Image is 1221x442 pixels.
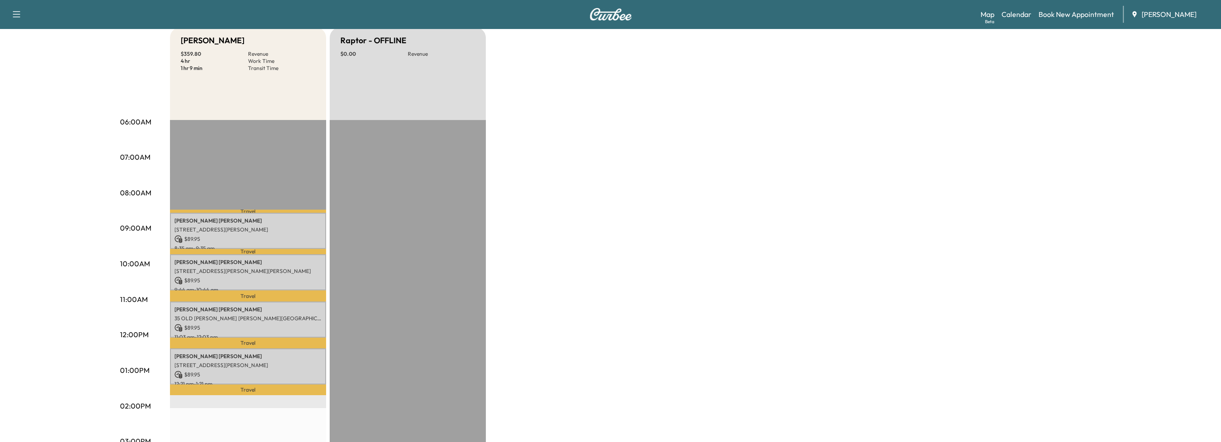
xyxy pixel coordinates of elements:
p: 1 hr 9 min [181,65,248,72]
p: 06:00AM [120,116,151,127]
h5: Raptor - OFFLINE [340,34,406,47]
img: Curbee Logo [589,8,632,21]
p: [PERSON_NAME] [PERSON_NAME] [174,306,322,313]
p: 09:00AM [120,223,151,233]
p: 12:21 pm - 1:21 pm [174,380,322,388]
p: 02:00PM [120,401,151,411]
p: $ 89.95 [174,277,322,285]
p: 08:00AM [120,187,151,198]
p: 8:35 am - 9:35 am [174,245,322,252]
p: 11:00AM [120,294,148,305]
h5: [PERSON_NAME] [181,34,244,47]
p: 4 hr [181,58,248,65]
p: 10:00AM [120,258,150,269]
span: [PERSON_NAME] [1142,9,1196,20]
p: [STREET_ADDRESS][PERSON_NAME][PERSON_NAME] [174,268,322,275]
p: $ 89.95 [174,371,322,379]
p: Travel [170,384,326,395]
p: 35 OLD [PERSON_NAME] [PERSON_NAME][GEOGRAPHIC_DATA], [GEOGRAPHIC_DATA], [GEOGRAPHIC_DATA] [174,315,322,322]
p: [PERSON_NAME] [PERSON_NAME] [174,259,322,266]
div: Beta [985,18,994,25]
p: Work Time [248,58,315,65]
p: 9:44 am - 10:44 am [174,286,322,293]
p: [PERSON_NAME] [PERSON_NAME] [174,353,322,360]
p: Travel [170,338,326,348]
p: $ 0.00 [340,50,408,58]
p: Revenue [408,50,475,58]
p: $ 89.95 [174,324,322,332]
p: [PERSON_NAME] [PERSON_NAME] [174,217,322,224]
p: Travel [170,249,326,254]
p: Revenue [248,50,315,58]
p: 01:00PM [120,365,149,376]
p: $ 359.80 [181,50,248,58]
p: Transit Time [248,65,315,72]
a: Book New Appointment [1039,9,1114,20]
p: 12:00PM [120,329,149,340]
p: [STREET_ADDRESS][PERSON_NAME] [174,362,322,369]
p: $ 89.95 [174,235,322,243]
p: Travel [170,210,326,213]
a: Calendar [1002,9,1031,20]
p: 07:00AM [120,152,150,162]
a: MapBeta [981,9,994,20]
p: [STREET_ADDRESS][PERSON_NAME] [174,226,322,233]
p: 11:03 am - 12:03 pm [174,334,322,341]
p: Travel [170,290,326,302]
